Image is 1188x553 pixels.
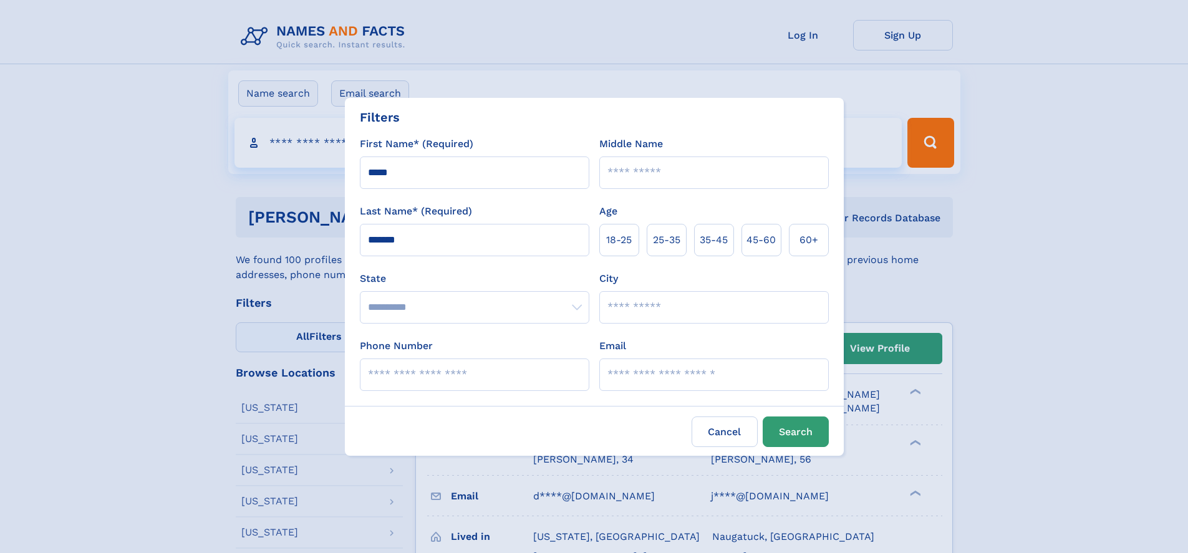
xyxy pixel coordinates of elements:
[360,137,473,151] label: First Name* (Required)
[599,204,617,219] label: Age
[653,233,680,248] span: 25‑35
[606,233,632,248] span: 18‑25
[599,339,626,353] label: Email
[360,271,589,286] label: State
[360,204,472,219] label: Last Name* (Required)
[692,416,758,447] label: Cancel
[763,416,829,447] button: Search
[799,233,818,248] span: 60+
[599,271,618,286] label: City
[700,233,728,248] span: 35‑45
[360,339,433,353] label: Phone Number
[599,137,663,151] label: Middle Name
[746,233,776,248] span: 45‑60
[360,108,400,127] div: Filters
